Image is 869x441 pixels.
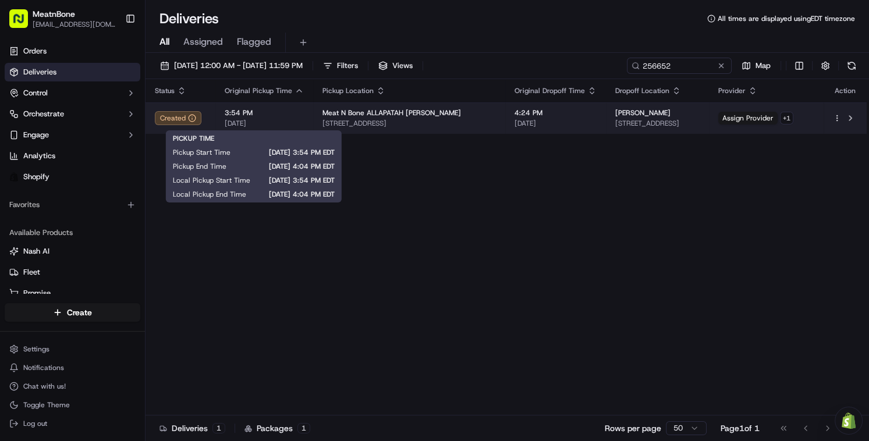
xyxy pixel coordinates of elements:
[5,195,140,214] div: Favorites
[159,422,225,434] div: Deliveries
[23,363,64,372] span: Notifications
[12,170,21,179] div: 📗
[515,86,585,95] span: Original Dropoff Time
[373,58,418,74] button: Views
[605,422,661,434] p: Rows per page
[23,288,51,298] span: Promise
[318,58,363,74] button: Filters
[94,164,191,185] a: 💻API Documentation
[718,86,746,95] span: Provider
[23,344,49,354] span: Settings
[23,130,49,140] span: Engage
[173,162,226,171] span: Pickup End Time
[5,42,140,61] a: Orders
[9,288,136,298] a: Promise
[23,419,47,428] span: Log out
[9,267,136,278] a: Fleet
[23,172,49,182] span: Shopify
[67,307,92,318] span: Create
[23,382,66,391] span: Chat with us!
[155,58,308,74] button: [DATE] 12:00 AM - [DATE] 11:59 PM
[155,111,201,125] button: Created
[244,422,310,434] div: Packages
[40,123,147,132] div: We're available if you need us!
[33,20,116,29] button: [EMAIL_ADDRESS][DOMAIN_NAME]
[23,169,89,180] span: Knowledge Base
[237,35,271,49] span: Flagged
[23,88,48,98] span: Control
[843,58,860,74] button: Refresh
[249,148,335,157] span: [DATE] 3:54 PM EDT
[110,169,187,180] span: API Documentation
[159,9,219,28] h1: Deliveries
[173,190,246,199] span: Local Pickup End Time
[212,423,225,433] div: 1
[12,111,33,132] img: 1736555255976-a54dd68f-1ca7-489b-9aae-adbdc363a1c4
[173,148,230,157] span: Pickup Start Time
[12,47,212,65] p: Welcome 👋
[615,86,669,95] span: Dropoff Location
[515,108,597,118] span: 4:24 PM
[756,61,771,71] span: Map
[322,86,374,95] span: Pickup Location
[322,108,461,118] span: Meat N Bone ALLAPATAH [PERSON_NAME]
[5,223,140,242] div: Available Products
[5,126,140,144] button: Engage
[33,8,75,20] button: MeatnBone
[718,14,855,23] span: All times are displayed using EDT timezone
[5,5,120,33] button: MeatnBone[EMAIL_ADDRESS][DOMAIN_NAME]
[780,112,793,125] button: +1
[736,58,776,74] button: Map
[225,119,304,128] span: [DATE]
[98,170,108,179] div: 💻
[23,267,40,278] span: Fleet
[23,246,49,257] span: Nash AI
[225,108,304,118] span: 3:54 PM
[5,147,140,165] a: Analytics
[30,75,210,87] input: Got a question? Start typing here...
[7,164,94,185] a: 📗Knowledge Base
[627,58,732,74] input: Type to search
[265,190,335,199] span: [DATE] 4:04 PM EDT
[322,119,496,128] span: [STREET_ADDRESS]
[245,162,335,171] span: [DATE] 4:04 PM EDT
[615,108,671,118] span: [PERSON_NAME]
[9,246,136,257] a: Nash AI
[5,63,140,81] a: Deliveries
[23,109,64,119] span: Orchestrate
[269,176,335,185] span: [DATE] 3:54 PM EDT
[615,119,700,128] span: [STREET_ADDRESS]
[23,400,70,410] span: Toggle Theme
[5,303,140,322] button: Create
[173,134,214,143] span: PICKUP TIME
[5,84,140,102] button: Control
[392,61,413,71] span: Views
[198,115,212,129] button: Start new chat
[9,172,19,182] img: Shopify logo
[5,242,140,261] button: Nash AI
[23,67,56,77] span: Deliveries
[12,12,35,35] img: Nash
[337,61,358,71] span: Filters
[23,151,55,161] span: Analytics
[5,360,140,376] button: Notifications
[155,86,175,95] span: Status
[174,61,303,71] span: [DATE] 12:00 AM - [DATE] 11:59 PM
[5,263,140,282] button: Fleet
[5,105,140,123] button: Orchestrate
[833,86,857,95] div: Action
[5,378,140,394] button: Chat with us!
[5,284,140,303] button: Promise
[23,46,47,56] span: Orders
[718,112,778,125] span: Assign Provider
[515,119,597,128] span: [DATE]
[173,176,250,185] span: Local Pickup Start Time
[159,35,169,49] span: All
[5,415,140,432] button: Log out
[183,35,223,49] span: Assigned
[5,341,140,357] button: Settings
[297,423,310,433] div: 1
